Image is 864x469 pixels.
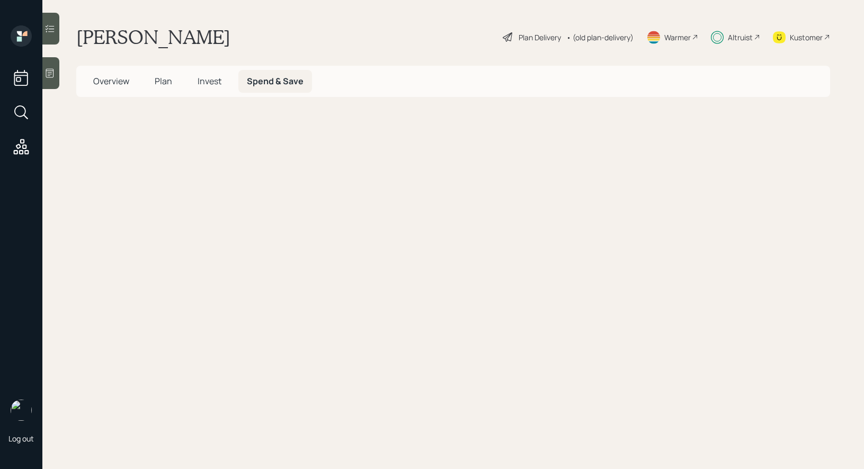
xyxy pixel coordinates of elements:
span: Invest [198,75,221,87]
div: Warmer [664,32,691,43]
span: Overview [93,75,129,87]
div: • (old plan-delivery) [566,32,634,43]
span: Spend & Save [247,75,304,87]
div: Log out [8,433,34,444]
div: Plan Delivery [519,32,561,43]
h1: [PERSON_NAME] [76,25,230,49]
div: Kustomer [790,32,823,43]
img: treva-nostdahl-headshot.png [11,400,32,421]
span: Plan [155,75,172,87]
div: Altruist [728,32,753,43]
